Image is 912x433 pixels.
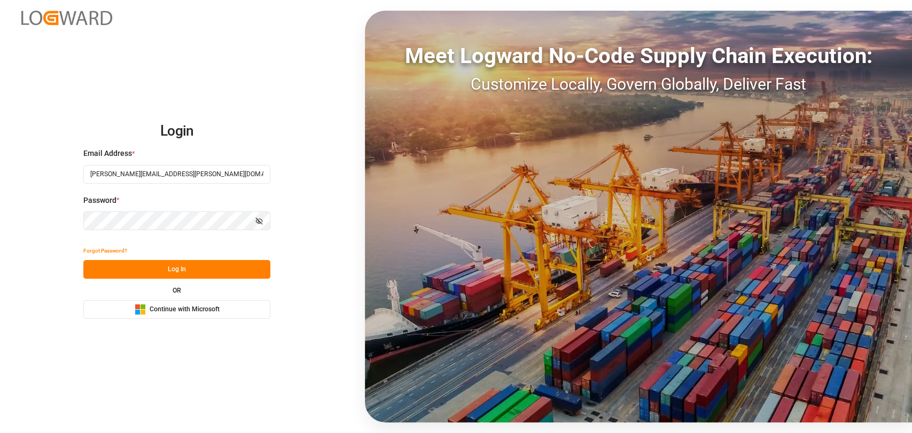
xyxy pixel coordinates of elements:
[173,287,181,294] small: OR
[83,241,127,260] button: Forgot Password?
[83,260,270,279] button: Log In
[83,165,270,184] input: Enter your email
[21,11,112,25] img: Logward_new_orange.png
[83,148,132,159] span: Email Address
[365,72,912,96] div: Customize Locally, Govern Globally, Deliver Fast
[365,40,912,72] div: Meet Logward No-Code Supply Chain Execution:
[83,114,270,148] h2: Login
[83,300,270,319] button: Continue with Microsoft
[83,195,116,206] span: Password
[150,305,220,314] span: Continue with Microsoft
